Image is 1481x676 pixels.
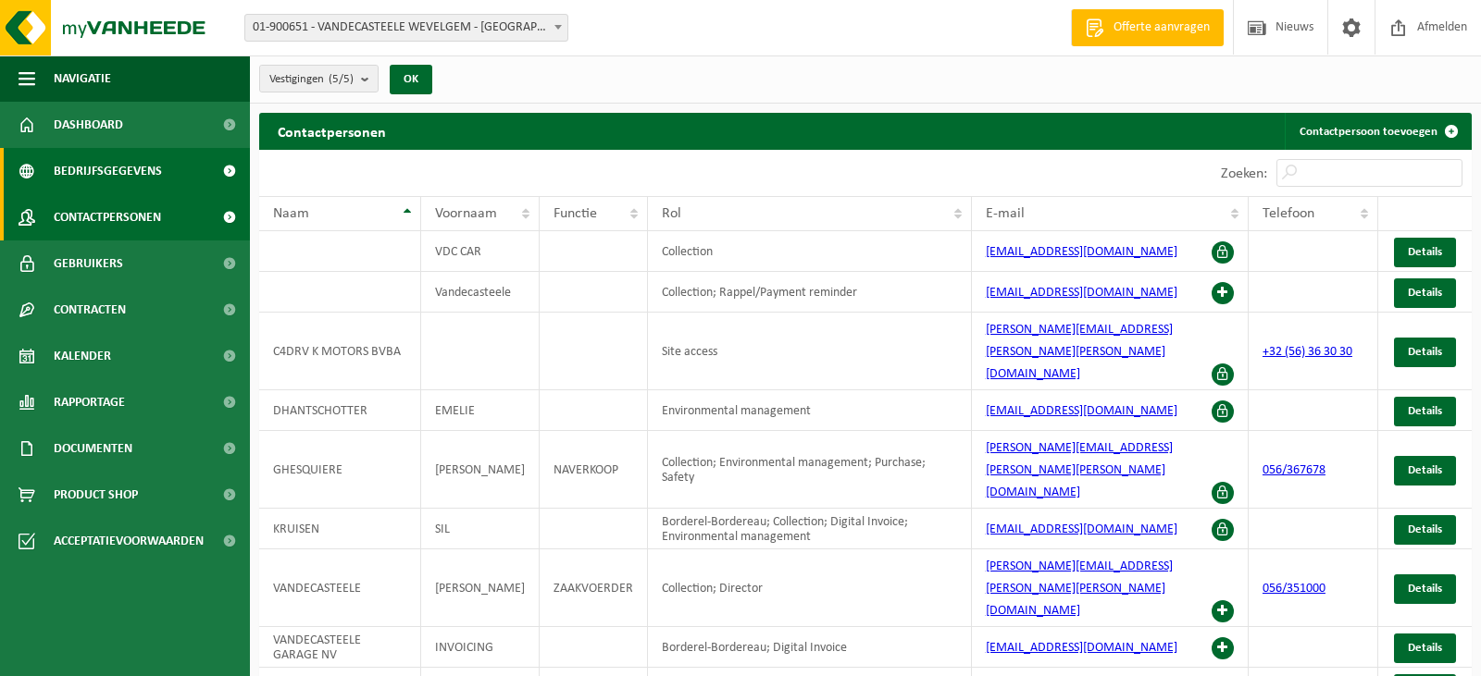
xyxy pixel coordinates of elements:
[986,522,1177,536] a: [EMAIL_ADDRESS][DOMAIN_NAME]
[259,509,421,549] td: KRUISEN
[54,333,111,379] span: Kalender
[986,641,1177,655] a: [EMAIL_ADDRESS][DOMAIN_NAME]
[1408,405,1442,417] span: Details
[1408,523,1442,535] span: Details
[648,431,972,509] td: Collection; Environmental management; Purchase; Safety
[1408,287,1442,299] span: Details
[1394,338,1456,367] a: Details
[1109,18,1214,37] span: Offerte aanvragen
[435,206,497,221] span: Voornaam
[648,272,972,313] td: Collection; Rappel/Payment reminder
[648,509,972,549] td: Borderel-Bordereau; Collection; Digital Invoice; Environmental management
[421,509,540,549] td: SIL
[421,272,540,313] td: Vandecasteele
[554,206,597,221] span: Functie
[986,323,1173,381] a: [PERSON_NAME][EMAIL_ADDRESS][PERSON_NAME][PERSON_NAME][DOMAIN_NAME]
[269,66,354,93] span: Vestigingen
[421,549,540,627] td: [PERSON_NAME]
[259,65,379,92] button: Vestigingen(5/5)
[259,113,404,149] h2: Contactpersonen
[259,627,421,668] td: VANDECASTEELE GARAGE NV
[648,231,972,272] td: Collection
[1394,238,1456,267] a: Details
[54,287,126,333] span: Contracten
[54,102,123,148] span: Dashboard
[54,518,204,564] span: Acceptatievoorwaarden
[245,15,567,41] span: 01-900651 - VANDECASTEELE WEVELGEM - KORTRIJK
[540,431,648,509] td: NAVERKOOP
[648,313,972,390] td: Site access
[54,148,162,194] span: Bedrijfsgegevens
[54,55,111,102] span: Navigatie
[54,425,132,472] span: Documenten
[390,65,432,94] button: OK
[986,206,1025,221] span: E-mail
[259,313,421,390] td: C4DRV K MOTORS BVBA
[244,14,568,42] span: 01-900651 - VANDECASTEELE WEVELGEM - KORTRIJK
[1263,345,1352,359] a: +32 (56) 36 30 30
[1408,583,1442,595] span: Details
[421,431,540,509] td: [PERSON_NAME]
[1071,9,1224,46] a: Offerte aanvragen
[1263,206,1314,221] span: Telefoon
[1394,456,1456,485] a: Details
[662,206,681,221] span: Rol
[259,390,421,431] td: DHANTSCHOTTER
[273,206,309,221] span: Naam
[1408,464,1442,476] span: Details
[986,559,1173,618] a: [PERSON_NAME][EMAIL_ADDRESS][PERSON_NAME][PERSON_NAME][DOMAIN_NAME]
[1221,166,1267,181] label: Zoeken:
[1394,278,1456,308] a: Details
[986,441,1173,499] a: [PERSON_NAME][EMAIL_ADDRESS][PERSON_NAME][PERSON_NAME][DOMAIN_NAME]
[540,549,648,627] td: ZAAKVOERDER
[648,390,972,431] td: Environmental management
[1408,246,1442,258] span: Details
[1394,397,1456,426] a: Details
[1394,574,1456,604] a: Details
[259,431,421,509] td: GHESQUIERE
[54,194,161,240] span: Contactpersonen
[329,73,354,85] count: (5/5)
[54,472,138,518] span: Product Shop
[421,231,540,272] td: VDC CAR
[1408,642,1442,654] span: Details
[421,390,540,431] td: EMELIE
[1263,582,1325,596] a: 056/351000
[986,245,1177,259] a: [EMAIL_ADDRESS][DOMAIN_NAME]
[259,549,421,627] td: VANDECASTEELE
[1408,346,1442,358] span: Details
[1263,463,1325,477] a: 056/367678
[1394,633,1456,663] a: Details
[986,404,1177,418] a: [EMAIL_ADDRESS][DOMAIN_NAME]
[54,240,123,287] span: Gebruikers
[648,627,972,668] td: Borderel-Bordereau; Digital Invoice
[421,627,540,668] td: INVOICING
[1285,113,1470,150] a: Contactpersoon toevoegen
[1394,515,1456,545] a: Details
[54,379,125,425] span: Rapportage
[648,549,972,627] td: Collection; Director
[986,286,1177,300] a: [EMAIL_ADDRESS][DOMAIN_NAME]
